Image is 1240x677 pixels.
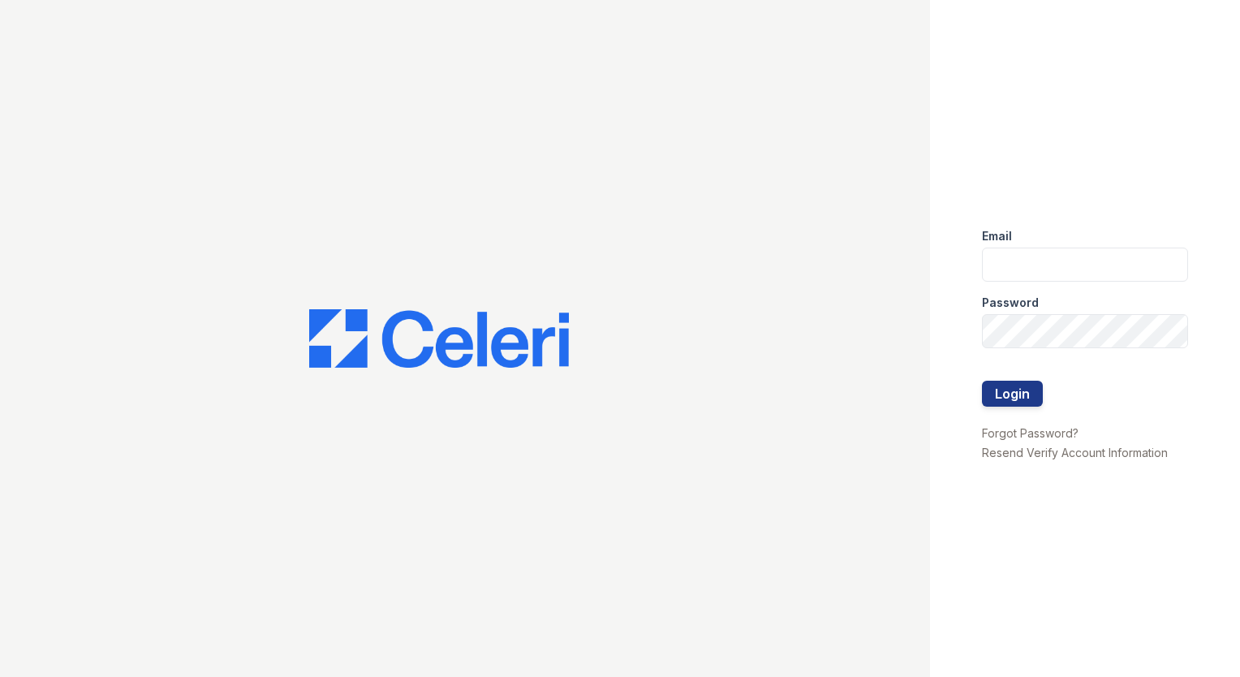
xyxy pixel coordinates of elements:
[982,426,1079,440] a: Forgot Password?
[982,381,1043,407] button: Login
[982,228,1012,244] label: Email
[982,446,1168,459] a: Resend Verify Account Information
[982,295,1039,311] label: Password
[309,309,569,368] img: CE_Logo_Blue-a8612792a0a2168367f1c8372b55b34899dd931a85d93a1a3d3e32e68fde9ad4.png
